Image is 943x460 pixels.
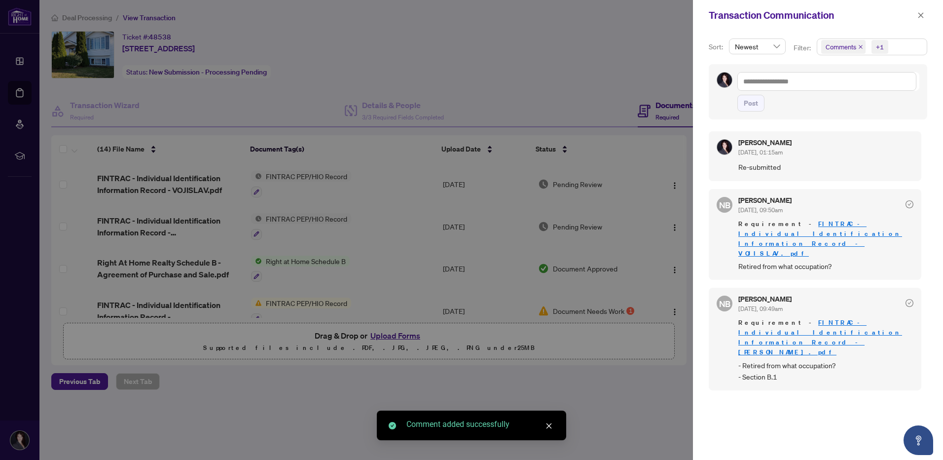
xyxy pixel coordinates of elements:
span: check-circle [906,200,913,208]
p: Sort: [709,41,725,52]
h5: [PERSON_NAME] [738,296,792,303]
a: Close [544,421,554,431]
span: check-circle [906,299,913,307]
span: - Retired from what occupation? - Section B.1 [738,360,913,383]
div: Transaction Communication [709,8,914,23]
img: Profile Icon [717,73,732,87]
span: Comments [826,42,856,52]
h5: [PERSON_NAME] [738,197,792,204]
span: close [917,12,924,19]
div: Comment added successfully [406,419,554,430]
span: [DATE], 09:49am [738,305,783,312]
p: Filter: [794,42,812,53]
span: NB [719,198,730,211]
span: Requirement - [738,318,913,357]
span: [DATE], 09:50am [738,206,783,214]
span: Re-submitted [738,161,913,173]
div: +1 [876,42,884,52]
span: check-circle [389,422,396,429]
h5: [PERSON_NAME] [738,139,792,146]
span: Comments [821,40,866,54]
span: close [545,422,552,429]
button: Post [737,95,764,112]
a: FINTRAC - Individual Identification Information Record - VOJISLAV.pdf [738,220,902,258]
span: Requirement - [738,219,913,259]
span: Retired from what occupation? [738,261,913,272]
a: FINTRAC - Individual Identification Information Record - [PERSON_NAME].pdf [738,318,902,356]
span: Newest [735,39,780,54]
span: NB [719,297,730,310]
span: [DATE], 01:15am [738,149,783,156]
span: close [858,44,863,49]
img: Profile Icon [717,140,732,154]
button: Open asap [904,425,933,455]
